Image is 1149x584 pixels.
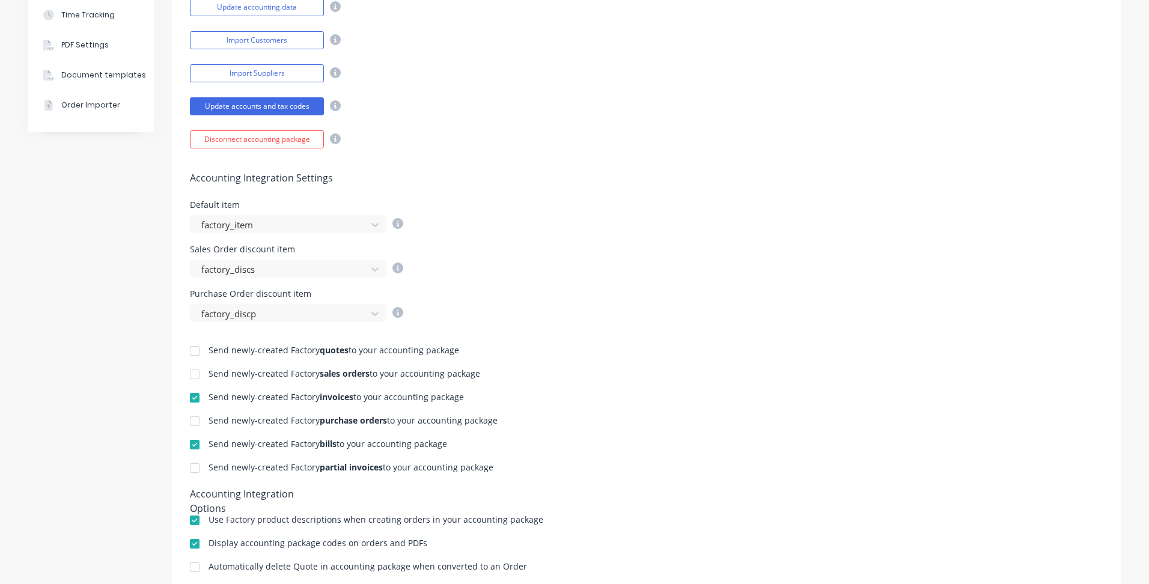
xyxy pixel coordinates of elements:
button: Document templates [28,60,154,90]
b: quotes [320,344,349,356]
div: Default item [190,201,403,209]
h5: Accounting Integration Settings [190,172,1103,184]
button: Disconnect accounting package [190,130,324,148]
div: Accounting Integration Options [190,487,331,503]
b: bills [320,438,337,449]
button: Order Importer [28,90,154,120]
div: Use Factory product descriptions when creating orders in your accounting package [209,516,543,524]
div: Purchase Order discount item [190,290,403,298]
div: Time Tracking [61,10,115,20]
div: Send newly-created Factory to your accounting package [209,346,459,354]
div: Automatically delete Quote in accounting package when converted to an Order [209,562,527,571]
button: Import Customers [190,31,324,49]
button: Update accounts and tax codes [190,97,324,115]
div: Send newly-created Factory to your accounting package [209,440,447,448]
div: Send newly-created Factory to your accounting package [209,463,493,472]
div: Display accounting package codes on orders and PDFs [209,539,427,547]
b: sales orders [320,368,370,379]
b: partial invoices [320,461,383,473]
div: Document templates [61,70,146,81]
b: invoices [320,391,353,403]
div: Send newly-created Factory to your accounting package [209,416,498,425]
div: Send newly-created Factory to your accounting package [209,370,480,378]
button: Import Suppliers [190,64,324,82]
b: purchase orders [320,415,387,426]
div: Sales Order discount item [190,245,403,254]
div: Send newly-created Factory to your accounting package [209,393,464,401]
button: PDF Settings [28,30,154,60]
div: Order Importer [61,100,120,111]
div: PDF Settings [61,40,109,50]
